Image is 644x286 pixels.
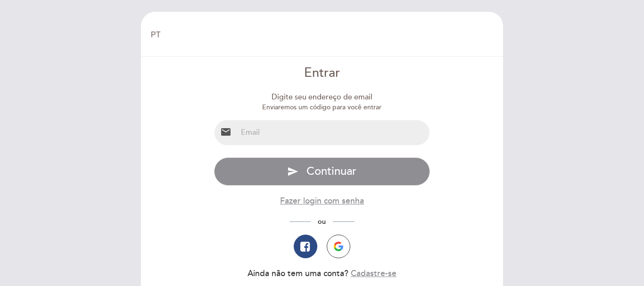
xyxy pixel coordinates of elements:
[311,218,333,226] span: ou
[306,164,356,178] span: Continuar
[214,64,430,82] div: Entrar
[214,103,430,112] div: Enviaremos um código para você entrar
[220,126,231,138] i: email
[214,157,430,186] button: send Continuar
[214,92,430,103] div: Digite seu endereço de email
[237,120,430,145] input: Email
[280,195,364,207] button: Fazer login com senha
[351,268,396,279] button: Cadastre-se
[287,166,298,177] i: send
[248,269,348,278] span: Ainda não tem uma conta?
[334,242,343,251] img: icon-google.png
